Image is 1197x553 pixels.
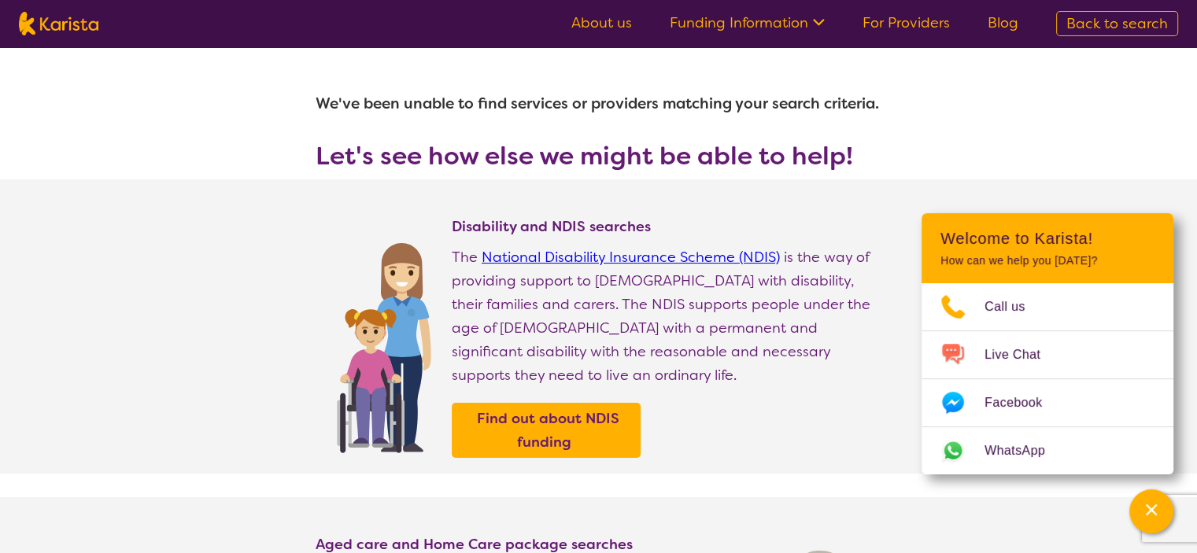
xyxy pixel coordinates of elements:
[331,233,436,453] img: Find NDIS and Disability services and providers
[452,217,882,236] h4: Disability and NDIS searches
[985,439,1064,463] span: WhatsApp
[670,13,825,32] a: Funding Information
[985,295,1044,319] span: Call us
[19,12,98,35] img: Karista logo
[922,427,1173,474] a: Web link opens in a new tab.
[940,254,1155,267] p: How can we help you [DATE]?
[1056,11,1178,36] a: Back to search
[985,391,1061,415] span: Facebook
[316,142,882,170] h3: Let's see how else we might be able to help!
[863,13,950,32] a: For Providers
[571,13,632,32] a: About us
[940,229,1155,248] h2: Welcome to Karista!
[316,85,882,123] h1: We've been unable to find services or providers matching your search criteria.
[1129,489,1173,533] button: Channel Menu
[482,248,780,267] a: National Disability Insurance Scheme (NDIS)
[1066,14,1168,33] span: Back to search
[985,343,1059,367] span: Live Chat
[456,407,637,454] a: Find out about NDIS funding
[477,409,619,452] b: Find out about NDIS funding
[988,13,1018,32] a: Blog
[922,213,1173,474] div: Channel Menu
[922,283,1173,474] ul: Choose channel
[452,245,882,387] p: The is the way of providing support to [DEMOGRAPHIC_DATA] with disability, their families and car...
